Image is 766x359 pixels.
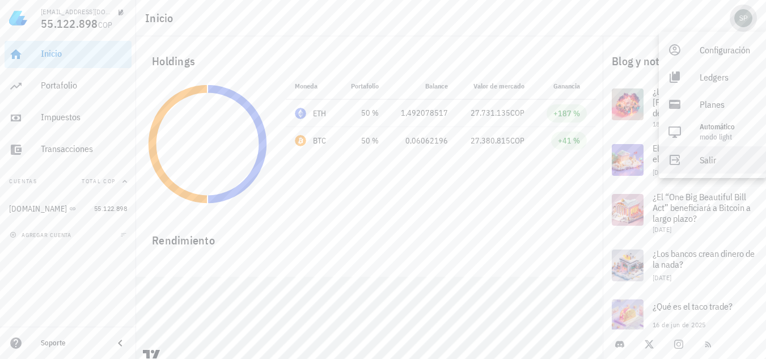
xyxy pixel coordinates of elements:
[653,320,706,329] span: 16 de jun de 2025
[558,135,580,146] div: +41 %
[457,73,534,100] th: Valor de mercado
[653,248,755,270] span: ¿Los bancos crean dinero de la nada?
[397,107,448,119] div: 1,492078517
[700,149,757,171] div: Salir
[5,195,132,222] a: [DOMAIN_NAME] 55.122.898
[653,168,671,176] span: [DATE]
[653,86,744,119] span: ¿Los aranceles [PERSON_NAME] pueden desencadenar una crisis?
[348,135,378,147] div: 50 %
[653,191,751,224] span: ¿El “One Big Beautiful Bill Act” beneficiará a Bitcoin a largo plazo?
[471,136,510,146] span: 27.380.815
[41,112,127,123] div: Impuestos
[286,73,338,100] th: Moneda
[41,80,127,91] div: Portafolio
[5,104,132,132] a: Impuestos
[653,301,733,312] span: ¿Qué es el taco trade?
[5,73,132,100] a: Portafolio
[41,7,113,16] div: [EMAIL_ADDRESS][DOMAIN_NAME]
[5,168,132,195] button: CuentasTotal COP
[700,66,757,88] div: Ledgers
[41,48,127,59] div: Inicio
[295,108,306,119] div: ETH-icon
[5,41,132,68] a: Inicio
[338,73,387,100] th: Portafolio
[603,185,766,240] a: ¿El “One Big Beautiful Bill Act” beneficiará a Bitcoin a largo plazo? [DATE]
[700,123,757,132] div: Automático
[5,136,132,163] a: Transacciones
[397,135,448,147] div: 0,06062196
[603,240,766,290] a: ¿Los bancos crean dinero de la nada? [DATE]
[348,107,378,119] div: 50 %
[510,136,524,146] span: COP
[653,142,754,164] span: El presidente de la FED deja el cargo: ¿Qué se viene?
[295,135,306,146] div: BTC-icon
[41,16,98,31] span: 55.122.898
[553,108,580,119] div: +187 %
[553,82,587,90] span: Ganancia
[9,9,27,27] img: LedgiFi
[653,120,708,128] span: 18 de ago de 2025
[94,204,127,213] span: 55.122.898
[7,229,77,240] button: agregar cuenta
[700,93,757,116] div: Planes
[143,43,596,79] div: Holdings
[700,132,732,142] span: modo Light
[41,339,104,348] div: Soporte
[82,178,116,185] span: Total COP
[653,273,671,282] span: [DATE]
[41,143,127,154] div: Transacciones
[143,222,596,250] div: Rendimiento
[471,108,510,118] span: 27.731.135
[653,225,671,234] span: [DATE]
[510,108,524,118] span: COP
[12,231,71,239] span: agregar cuenta
[145,9,178,27] h1: Inicio
[700,39,757,61] div: Configuración
[9,204,67,214] div: [DOMAIN_NAME]
[603,290,766,340] a: ¿Qué es el taco trade? 16 de jun de 2025
[734,9,752,27] div: avatar
[313,108,327,119] div: ETH
[388,73,457,100] th: Balance
[313,135,327,146] div: BTC
[98,20,113,30] span: COP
